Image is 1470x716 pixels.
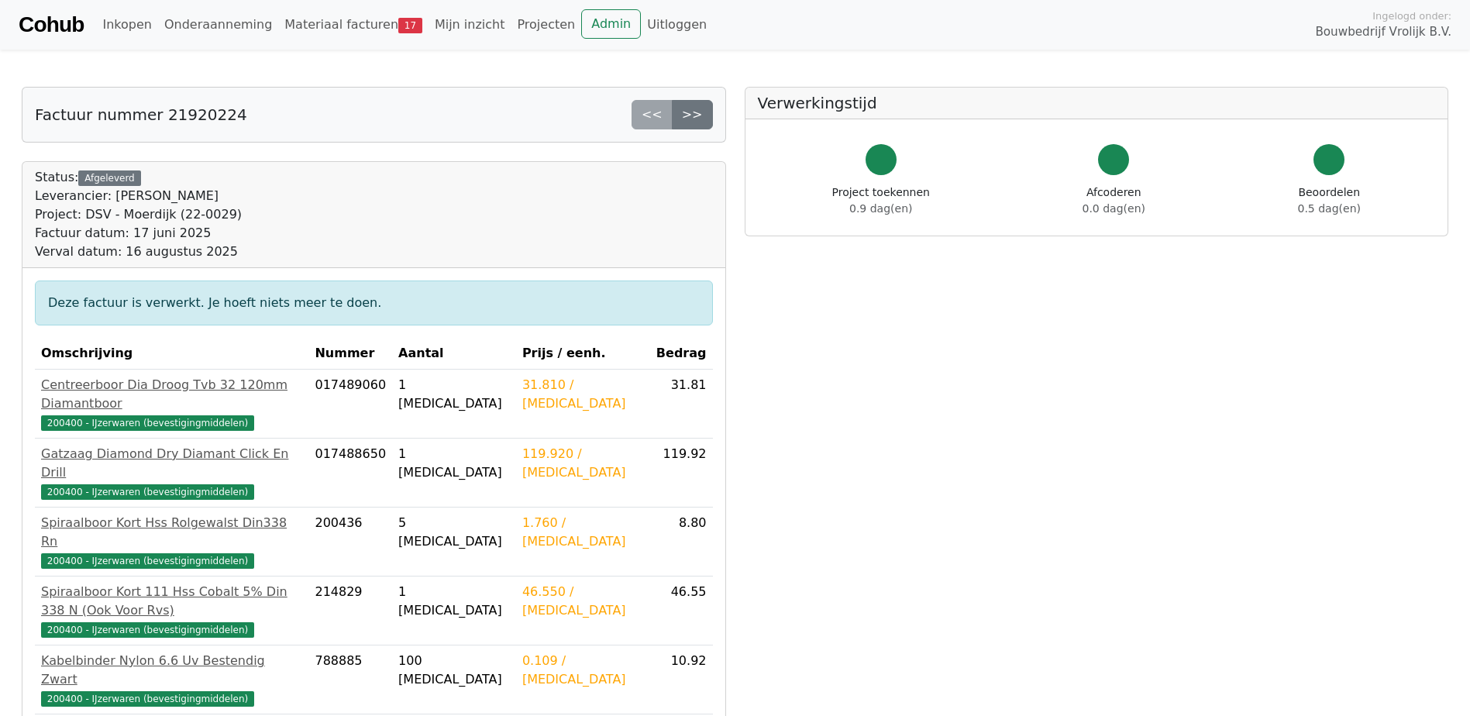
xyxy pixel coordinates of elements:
[278,9,429,40] a: Materiaal facturen17
[35,105,247,124] h5: Factuur nummer 21920224
[96,9,157,40] a: Inkopen
[41,445,302,501] a: Gatzaag Diamond Dry Diamant Click En Drill200400 - IJzerwaren (bevestigingmiddelen)
[41,652,302,707] a: Kabelbinder Nylon 6.6 Uv Bestendig Zwart200400 - IJzerwaren (bevestigingmiddelen)
[308,338,392,370] th: Nummer
[41,514,302,570] a: Spiraalboor Kort Hss Rolgewalst Din338 Rn200400 - IJzerwaren (bevestigingmiddelen)
[398,652,510,689] div: 100 [MEDICAL_DATA]
[849,202,912,215] span: 0.9 dag(en)
[522,583,644,620] div: 46.550 / [MEDICAL_DATA]
[308,577,392,645] td: 214829
[672,100,713,129] a: >>
[35,243,242,261] div: Verval datum: 16 augustus 2025
[35,187,242,205] div: Leverancier: [PERSON_NAME]
[41,445,302,482] div: Gatzaag Diamond Dry Diamant Click En Drill
[41,583,302,620] div: Spiraalboor Kort 111 Hss Cobalt 5% Din 338 N (Ook Voor Rvs)
[19,6,84,43] a: Cohub
[1372,9,1451,23] span: Ingelogd onder:
[398,514,510,551] div: 5 [MEDICAL_DATA]
[650,508,713,577] td: 8.80
[650,645,713,714] td: 10.92
[41,691,254,707] span: 200400 - IJzerwaren (bevestigingmiddelen)
[308,508,392,577] td: 200436
[41,652,302,689] div: Kabelbinder Nylon 6.6 Uv Bestendig Zwart
[392,338,516,370] th: Aantal
[1298,202,1361,215] span: 0.5 dag(en)
[41,484,254,500] span: 200400 - IJzerwaren (bevestigingmiddelen)
[522,445,644,482] div: 119.920 / [MEDICAL_DATA]
[650,439,713,508] td: 119.92
[41,622,254,638] span: 200400 - IJzerwaren (bevestigingmiddelen)
[650,370,713,439] td: 31.81
[650,577,713,645] td: 46.55
[516,338,650,370] th: Prijs / eenh.
[1083,202,1145,215] span: 0.0 dag(en)
[832,184,930,217] div: Project toekennen
[429,9,511,40] a: Mijn inzicht
[41,553,254,569] span: 200400 - IJzerwaren (bevestigingmiddelen)
[522,652,644,689] div: 0.109 / [MEDICAL_DATA]
[398,583,510,620] div: 1 [MEDICAL_DATA]
[758,94,1436,112] h5: Verwerkingstijd
[41,415,254,431] span: 200400 - IJzerwaren (bevestigingmiddelen)
[398,376,510,413] div: 1 [MEDICAL_DATA]
[35,338,308,370] th: Omschrijving
[581,9,641,39] a: Admin
[41,376,302,432] a: Centreerboor Dia Droog Tvb 32 120mm Diamantboor200400 - IJzerwaren (bevestigingmiddelen)
[35,224,242,243] div: Factuur datum: 17 juni 2025
[158,9,278,40] a: Onderaanneming
[398,445,510,482] div: 1 [MEDICAL_DATA]
[1315,23,1451,41] span: Bouwbedrijf Vrolijk B.V.
[308,439,392,508] td: 017488650
[35,168,242,261] div: Status:
[41,376,302,413] div: Centreerboor Dia Droog Tvb 32 120mm Diamantboor
[35,281,713,325] div: Deze factuur is verwerkt. Je hoeft niets meer te doen.
[41,583,302,639] a: Spiraalboor Kort 111 Hss Cobalt 5% Din 338 N (Ook Voor Rvs)200400 - IJzerwaren (bevestigingmiddelen)
[308,370,392,439] td: 017489060
[650,338,713,370] th: Bedrag
[41,514,302,551] div: Spiraalboor Kort Hss Rolgewalst Din338 Rn
[35,205,242,224] div: Project: DSV - Moerdijk (22-0029)
[78,170,140,186] div: Afgeleverd
[522,376,644,413] div: 31.810 / [MEDICAL_DATA]
[398,18,422,33] span: 17
[511,9,581,40] a: Projecten
[308,645,392,714] td: 788885
[1083,184,1145,217] div: Afcoderen
[641,9,713,40] a: Uitloggen
[1298,184,1361,217] div: Beoordelen
[522,514,644,551] div: 1.760 / [MEDICAL_DATA]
